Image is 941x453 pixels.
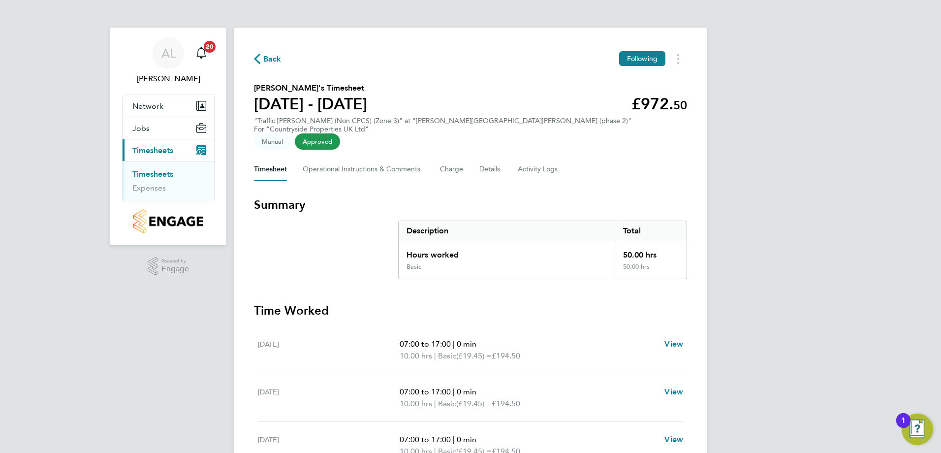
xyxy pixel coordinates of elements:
a: View [664,386,683,398]
span: Network [132,101,163,111]
div: Timesheets [123,161,214,201]
button: Timesheets [123,139,214,161]
h3: Time Worked [254,303,687,319]
button: Operational Instructions & Comments [303,158,424,181]
span: AL [161,47,176,60]
span: Engage [161,265,189,273]
a: View [664,338,683,350]
a: Powered byEngage [148,257,189,276]
div: Summary [398,221,687,279]
span: Jobs [132,124,150,133]
span: View [664,435,683,444]
div: 1 [901,421,906,433]
h2: [PERSON_NAME]'s Timesheet [254,82,367,94]
button: Timesheets Menu [669,51,687,66]
h1: [DATE] - [DATE] [254,94,367,114]
button: Open Resource Center, 1 new notification [902,414,933,445]
span: View [664,339,683,349]
span: | [453,387,455,396]
button: Activity Logs [518,158,559,181]
button: Following [619,51,665,66]
div: [DATE] [258,386,400,410]
span: 20 [204,41,216,53]
div: "Traffic [PERSON_NAME] (Non CPCS) (Zone 3)" at "[PERSON_NAME][GEOGRAPHIC_DATA][PERSON_NAME] (phas... [254,117,631,133]
img: countryside-properties-logo-retina.png [133,209,203,233]
div: Total [615,221,687,241]
span: Back [263,53,282,65]
a: AL[PERSON_NAME] [122,37,215,85]
span: Powered by [161,257,189,265]
span: £194.50 [492,399,520,408]
div: [DATE] [258,338,400,362]
button: Jobs [123,117,214,139]
span: Adam Large [122,73,215,85]
button: Network [123,95,214,117]
span: 50 [673,98,687,112]
div: For "Countryside Properties UK Ltd" [254,125,631,133]
span: | [453,435,455,444]
nav: Main navigation [110,28,226,245]
a: Timesheets [132,169,173,179]
span: Following [627,54,658,63]
span: 0 min [457,387,476,396]
span: 07:00 to 17:00 [400,387,451,396]
div: 50.00 hrs [615,241,687,263]
div: 50.00 hrs [615,263,687,279]
span: 0 min [457,435,476,444]
span: (£19.45) = [456,399,492,408]
span: Basic [438,398,456,410]
span: 07:00 to 17:00 [400,435,451,444]
button: Back [254,53,282,65]
span: 10.00 hrs [400,399,432,408]
a: Expenses [132,183,166,193]
div: Description [399,221,615,241]
a: View [664,434,683,446]
a: 20 [191,37,211,69]
span: | [453,339,455,349]
span: Basic [438,350,456,362]
h3: Summary [254,197,687,213]
span: 07:00 to 17:00 [400,339,451,349]
span: (£19.45) = [456,351,492,360]
span: This timesheet was manually created. [254,133,291,150]
button: Charge [440,158,464,181]
span: | [434,399,436,408]
div: Basic [407,263,421,271]
button: Details [479,158,502,181]
a: Go to home page [122,209,215,233]
button: Timesheet [254,158,287,181]
div: Hours worked [399,241,615,263]
span: This timesheet has been approved. [295,133,340,150]
span: 10.00 hrs [400,351,432,360]
span: | [434,351,436,360]
span: View [664,387,683,396]
span: Timesheets [132,146,173,155]
span: £194.50 [492,351,520,360]
app-decimal: £972. [631,95,687,113]
span: 0 min [457,339,476,349]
